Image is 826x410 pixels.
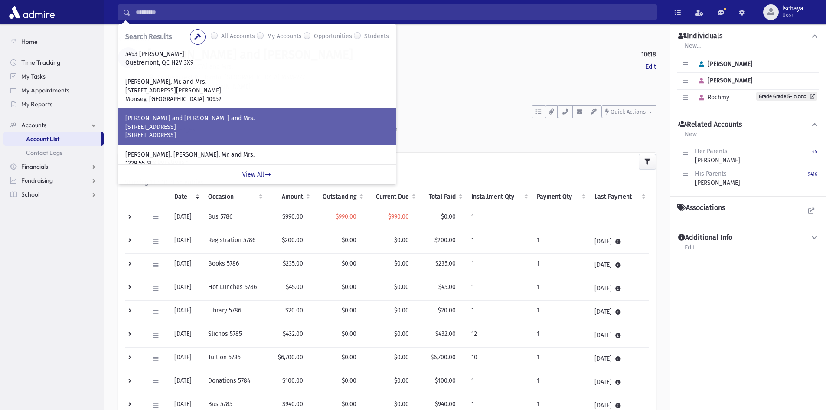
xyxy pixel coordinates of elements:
[7,3,57,21] img: AdmirePro
[21,100,52,108] span: My Reports
[267,32,302,42] label: My Accounts
[169,324,203,347] td: [DATE]
[21,190,39,198] span: School
[466,347,532,371] td: 10
[169,253,203,277] td: [DATE]
[601,105,656,118] button: Quick Actions
[342,354,356,361] span: $0.00
[266,187,313,207] th: Amount: activate to sort column ascending
[342,236,356,244] span: $0.00
[3,118,104,132] a: Accounts
[125,33,172,41] span: Search Results
[203,347,267,371] td: Tuition 5785
[589,230,649,253] td: [DATE]
[266,347,313,371] td: $6,700.00
[466,230,532,253] td: 1
[342,283,356,291] span: $0.00
[21,163,48,171] span: Financials
[589,347,649,371] td: [DATE]
[221,32,255,42] label: All Accounts
[589,187,649,207] th: Last Payment: activate to sort column ascending
[118,36,150,43] a: Accounts
[203,371,267,394] td: Donations 5784
[466,277,532,300] td: 1
[394,400,409,408] span: $0.00
[118,47,139,68] div: L
[641,50,656,59] strong: 10618
[3,160,104,174] a: Financials
[364,32,389,42] label: Students
[435,330,456,338] span: $432.00
[203,277,267,300] td: Hot Lunches 5786
[394,330,409,338] span: $0.00
[434,236,456,244] span: $200.00
[3,69,104,83] a: My Tasks
[169,371,203,394] td: [DATE]
[394,354,409,361] span: $0.00
[684,129,697,145] a: New
[756,92,817,101] a: Grade Grade 5- כתה ה
[394,283,409,291] span: $0.00
[532,253,589,277] td: 1
[266,277,313,300] td: $45.00
[441,213,456,220] span: $0.00
[394,260,409,267] span: $0.00
[466,253,532,277] td: 1
[3,187,104,201] a: School
[532,277,589,300] td: 1
[125,114,389,123] p: [PERSON_NAME] and [PERSON_NAME] and Mrs.
[266,230,313,253] td: $200.00
[313,187,367,207] th: Outstanding: activate to sort column ascending
[3,132,101,146] a: Account List
[695,148,728,155] span: Her Parents
[125,86,389,95] p: [STREET_ADDRESS][PERSON_NAME]
[21,86,69,94] span: My Appointments
[812,149,817,154] small: 45
[169,187,203,207] th: Date: activate to sort column ascending
[438,307,456,314] span: $20.00
[388,213,409,220] span: $990.00
[169,207,203,230] td: [DATE]
[782,5,803,12] span: lschaya
[808,169,817,187] a: 9416
[266,371,313,394] td: $100.00
[203,187,267,207] th: Occasion : activate to sort column ascending
[342,400,356,408] span: $0.00
[677,233,819,243] button: Additional Info
[695,60,753,68] span: [PERSON_NAME]
[532,324,589,347] td: 1
[118,118,160,142] a: Activity
[3,174,104,187] a: Fundraising
[532,371,589,394] td: 1
[677,32,819,41] button: Individuals
[684,41,701,56] a: New...
[394,307,409,314] span: $0.00
[21,72,46,80] span: My Tasks
[3,56,104,69] a: Time Tracking
[677,203,725,212] h4: Associations
[118,35,150,47] nav: breadcrumb
[532,300,589,324] td: 1
[695,94,729,101] span: Rochmy
[266,253,313,277] td: $235.00
[266,300,313,324] td: $20.00
[782,12,803,19] span: User
[203,300,267,324] td: Library 5786
[131,4,656,20] input: Search
[646,62,656,71] a: Edit
[419,187,466,207] th: Total Paid: activate to sort column ascending
[125,151,389,159] p: [PERSON_NAME], [PERSON_NAME], Mr. and Mrs.
[266,324,313,347] td: $432.00
[3,97,104,111] a: My Reports
[125,159,389,168] p: 1229 55 St
[684,243,695,258] a: Edit
[589,371,649,394] td: [DATE]
[532,347,589,371] td: 1
[125,50,389,59] p: 5493 [PERSON_NAME]
[169,347,203,371] td: [DATE]
[435,260,456,267] span: $235.00
[431,354,456,361] span: $6,700.00
[125,131,389,140] p: [STREET_ADDRESS]
[438,283,456,291] span: $45.00
[203,324,267,347] td: Slichos 5785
